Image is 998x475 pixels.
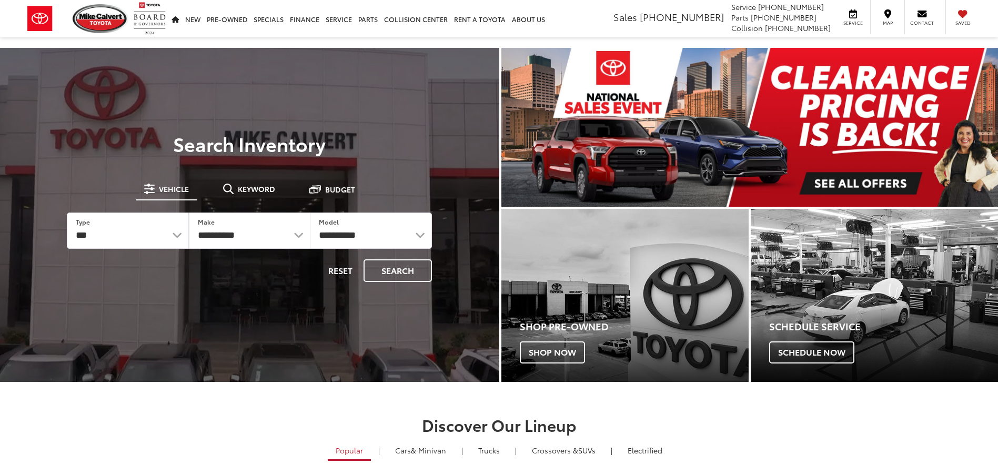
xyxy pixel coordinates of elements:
span: Sales [613,10,637,24]
span: Collision [731,23,763,33]
label: Make [198,217,215,226]
label: Model [319,217,339,226]
a: Shop Pre-Owned Shop Now [501,209,749,382]
a: Electrified [620,441,670,459]
div: Toyota [501,209,749,382]
span: Parts [731,12,749,23]
span: [PHONE_NUMBER] [751,12,816,23]
li: | [459,445,466,456]
span: Budget [325,186,355,193]
span: & Minivan [411,445,446,456]
h4: Shop Pre-Owned [520,321,749,332]
span: Schedule Now [769,341,854,363]
span: [PHONE_NUMBER] [758,2,824,12]
li: | [512,445,519,456]
span: Map [876,19,899,26]
a: Schedule Service Schedule Now [751,209,998,382]
a: SUVs [524,441,603,459]
span: [PHONE_NUMBER] [640,10,724,24]
span: Contact [910,19,934,26]
a: Trucks [470,441,508,459]
span: Shop Now [520,341,585,363]
h3: Search Inventory [44,133,455,154]
li: | [608,445,615,456]
h2: Discover Our Lineup [128,416,870,433]
div: Toyota [751,209,998,382]
li: | [376,445,382,456]
span: Service [731,2,756,12]
span: [PHONE_NUMBER] [765,23,831,33]
span: Crossovers & [532,445,578,456]
h4: Schedule Service [769,321,998,332]
label: Type [76,217,90,226]
button: Reset [319,259,361,282]
img: Mike Calvert Toyota [73,4,128,33]
span: Service [841,19,865,26]
span: Keyword [238,185,275,193]
a: Popular [328,441,371,461]
a: Cars [387,441,454,459]
button: Search [364,259,432,282]
span: Vehicle [159,185,189,193]
span: Saved [951,19,974,26]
